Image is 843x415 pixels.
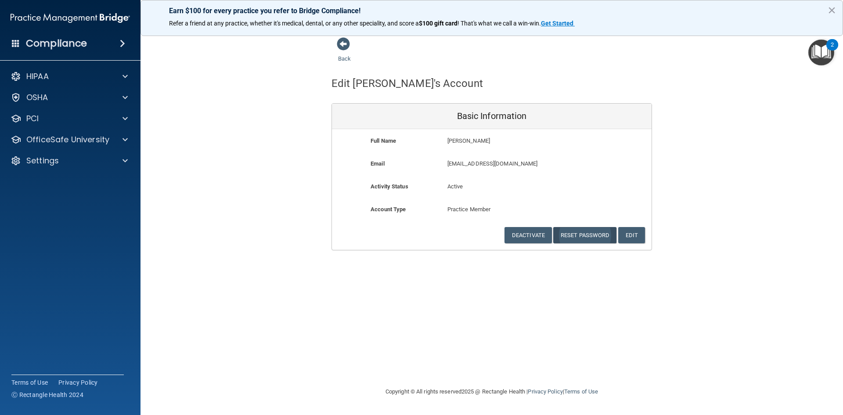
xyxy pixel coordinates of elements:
a: HIPAA [11,71,128,82]
a: OSHA [11,92,128,103]
div: 2 [831,45,834,56]
b: Full Name [371,137,396,144]
div: Basic Information [332,104,652,129]
button: Reset Password [553,227,616,243]
button: Edit [618,227,645,243]
a: Privacy Policy [528,388,562,395]
div: Copyright © All rights reserved 2025 @ Rectangle Health | | [331,378,652,406]
a: Terms of Use [11,378,48,387]
span: Ⓒ Rectangle Health 2024 [11,390,83,399]
b: Account Type [371,206,406,213]
strong: $100 gift card [419,20,458,27]
a: Settings [11,155,128,166]
a: Privacy Policy [58,378,98,387]
h4: Edit [PERSON_NAME]'s Account [331,78,483,89]
img: PMB logo [11,9,130,27]
p: [PERSON_NAME] [447,136,587,146]
p: [EMAIL_ADDRESS][DOMAIN_NAME] [447,159,587,169]
a: Get Started [541,20,575,27]
p: HIPAA [26,71,49,82]
button: Deactivate [504,227,552,243]
button: Close [828,3,836,17]
b: Activity Status [371,183,408,190]
p: OfficeSafe University [26,134,109,145]
p: Active [447,181,537,192]
p: PCI [26,113,39,124]
h4: Compliance [26,37,87,50]
a: Back [338,45,351,62]
strong: Get Started [541,20,573,27]
a: PCI [11,113,128,124]
button: Open Resource Center, 2 new notifications [808,40,834,65]
b: Email [371,160,385,167]
p: OSHA [26,92,48,103]
span: ! That's what we call a win-win. [458,20,541,27]
a: OfficeSafe University [11,134,128,145]
p: Earn $100 for every practice you refer to Bridge Compliance! [169,7,814,15]
p: Settings [26,155,59,166]
a: Terms of Use [564,388,598,395]
span: Refer a friend at any practice, whether it's medical, dental, or any other speciality, and score a [169,20,419,27]
p: Practice Member [447,204,537,215]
